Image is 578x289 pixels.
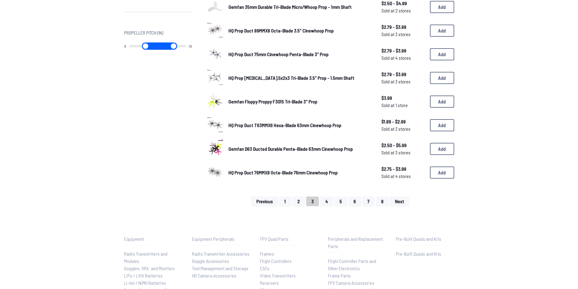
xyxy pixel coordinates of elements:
button: Add [430,1,454,13]
span: Radio Transmitters and Modules [124,251,167,264]
span: Next [395,199,404,204]
span: Sold at 4 stores [381,54,425,62]
button: 8 [376,197,389,206]
span: HQ Prop Duct T63MMX6 Hexa-Blade 63mm Cinewhoop Prop [228,122,341,128]
span: HD Camera Accessories [192,273,236,278]
span: Sold at 3 stores [381,78,425,85]
span: Sold at 3 stores [381,149,425,156]
button: Add [430,166,454,179]
span: Frames [260,251,274,257]
button: 6 [348,197,361,206]
output: 0 [124,44,126,49]
span: Sold at 3 stores [381,125,425,133]
span: Tool Management and Storage [192,265,248,271]
img: image [207,92,224,109]
a: image [207,116,224,135]
a: Gemfan Floppy Proppy F3015 Tri-Blade 3" Prop [228,98,372,105]
img: image [207,116,224,133]
span: $1.89 - $2.99 [381,118,425,125]
button: Add [430,25,454,37]
a: HQ Prop Duct T63MMX6 Hexa-Blade 63mm Cinewhoop Prop [228,122,372,129]
a: image [207,139,224,158]
a: Goggles, VRX, and Monitors [124,265,182,272]
span: Goggle Accessories [192,258,229,264]
button: Previous [251,197,278,206]
a: image [207,69,224,87]
span: Sold at 3 stores [381,31,425,38]
img: image [207,45,224,62]
p: Equipment [124,235,182,243]
span: Propeller Pitch (in) [124,29,163,36]
button: Add [430,48,454,60]
button: Add [430,96,454,108]
span: Previous [256,199,273,204]
img: image [207,69,224,86]
a: HQ Prop Duct 75mm Cinewhoop Penta-Blade 3" Prop [228,51,372,58]
span: Gemfan D63 Ducted Durable Penta-Blade 63mm Cinewhoop Prop [228,146,353,152]
a: Radio Transmitters and Modules [124,250,182,265]
a: image [207,163,224,182]
img: image [207,163,224,180]
span: HQ Prop Duct 89MMX8 Octa-Blade 3.5" Cinewhoop Prop [228,28,334,33]
a: HQ Prop [MEDICAL_DATA].5x2x3 Tri-Blade 3.5" Prop - 1.5mm Shaft [228,74,372,82]
a: Li-Ion / NiMH Batteries [124,279,182,287]
span: Sold at 4 stores [381,173,425,180]
a: image [207,92,224,111]
span: Sold at 2 stores [381,7,425,14]
a: Receivers [260,279,318,287]
span: Gemfan Floppy Proppy F3015 Tri-Blade 3" Prop [228,99,317,104]
button: Add [430,72,454,84]
a: image [207,45,224,64]
p: Pre-Built Quads and Kits [396,235,454,243]
a: image [207,21,224,40]
a: Flight Controller Parts and Other Electronics [328,257,386,272]
a: Frame Parts [328,272,386,279]
span: HQ Prop [MEDICAL_DATA].5x2x3 Tri-Blade 3.5" Prop - 1.5mm Shaft [228,75,354,81]
span: $3.99 [381,94,425,102]
span: Gemfan 35mm Durable Tri-Blade Micro/Whoop Prop - 1mm Shaft [228,4,352,10]
button: Add [430,143,454,155]
a: HQ Prop Duct 76MMX8 Octa-Blade 76mm Cinewhoop Prop [228,169,372,176]
span: Sold at 1 store [381,102,425,109]
a: Goggle Accessories [192,257,250,265]
span: Radio Transmitter Accessories [192,251,249,257]
span: Frame Parts [328,273,351,278]
span: $2.50 - $5.99 [381,142,425,149]
span: Pre-Built Quads and Kits [396,251,441,257]
a: FPV Camera Accessories [328,279,386,287]
span: Li-Ion / NiMH Batteries [124,280,166,286]
span: $2.79 - $3.99 [381,47,425,54]
span: $2.79 - $3.99 [381,71,425,78]
button: 2 [292,197,305,206]
img: image [207,21,224,38]
a: Gemfan D63 Ducted Durable Penta-Blade 63mm Cinewhoop Prop [228,145,372,153]
span: Video Transmitters [260,273,296,278]
button: Next [390,197,409,206]
a: Video Transmitters [260,272,318,279]
a: Tool Management and Storage [192,265,250,272]
p: Peripherals and Replacement Parts [328,235,386,250]
button: 1 [279,197,291,206]
a: Radio Transmitter Accessories [192,250,250,257]
span: HQ Prop Duct 75mm Cinewhoop Penta-Blade 3" Prop [228,51,329,57]
button: Add [430,119,454,131]
a: Pre-Built Quads and Kits [396,250,454,257]
span: $2.79 - $3.99 [381,23,425,31]
span: Goggles, VRX, and Monitors [124,265,175,271]
a: LiPo / LiHV Batteries [124,272,182,279]
button: 5 [334,197,347,206]
p: FPV Quad Parts [260,235,318,243]
span: ESCs [260,265,269,271]
span: HQ Prop Duct 76MMX8 Octa-Blade 76mm Cinewhoop Prop [228,170,338,175]
output: 10 [189,44,192,49]
span: Flight Controller Parts and Other Electronics [328,258,376,271]
p: Equipment Peripherals [192,235,250,243]
button: 7 [362,197,375,206]
img: image [207,139,224,156]
span: Flight Controllers [260,258,292,264]
a: Gemfan 35mm Durable Tri-Blade Micro/Whoop Prop - 1mm Shaft [228,3,372,11]
button: 3 [306,197,319,206]
a: Flight Controllers [260,257,318,265]
span: Receivers [260,280,279,286]
a: ESCs [260,265,318,272]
